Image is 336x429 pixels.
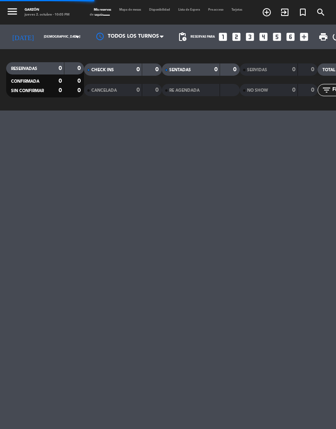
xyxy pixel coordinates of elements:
strong: 0 [292,87,295,93]
i: menu [6,5,18,18]
span: BUSCAR [312,5,330,19]
i: [DATE] [6,29,40,44]
span: SERVIDAS [247,68,267,72]
span: SIN CONFIRMAR [11,89,44,93]
strong: 0 [155,87,160,93]
strong: 0 [155,67,160,72]
span: pending_actions [177,32,187,42]
i: turned_in_not [298,7,308,17]
span: CHECK INS [91,68,114,72]
div: Garzón [25,7,70,12]
strong: 0 [77,65,82,71]
i: looks_6 [285,32,296,42]
strong: 0 [233,67,238,72]
i: add_box [299,32,309,42]
span: Pre-acceso [204,8,227,11]
i: looks_5 [272,32,282,42]
strong: 0 [292,67,295,72]
span: NO SHOW [247,88,268,93]
span: SENTADAS [169,68,191,72]
span: Disponibilidad [145,8,174,11]
strong: 0 [59,88,62,93]
strong: 0 [77,78,82,84]
i: looks_one [218,32,228,42]
div: jueves 2. octubre - 10:05 PM [25,12,70,17]
strong: 0 [311,67,316,72]
strong: 0 [136,87,140,93]
span: Reservas para [191,35,215,39]
span: TOTAL [322,68,335,72]
strong: 0 [214,67,218,72]
i: exit_to_app [280,7,290,17]
span: Reserva especial [294,5,312,19]
span: CANCELADA [91,88,117,93]
i: looks_3 [245,32,255,42]
span: CONFIRMADA [11,79,39,84]
span: RESERVAR MESA [258,5,276,19]
span: Mis reservas [90,8,115,11]
i: looks_two [231,32,242,42]
span: Lista de Espera [174,8,204,11]
span: print [318,32,328,42]
span: WALK IN [276,5,294,19]
strong: 0 [59,78,62,84]
span: Mapa de mesas [115,8,145,11]
i: search [316,7,326,17]
strong: 0 [77,88,82,93]
i: looks_4 [258,32,269,42]
i: add_circle_outline [262,7,272,17]
strong: 0 [136,67,140,72]
span: RE AGENDADA [169,88,200,93]
strong: 0 [311,87,316,93]
button: menu [6,5,18,19]
span: RESERVADAS [11,67,37,71]
strong: 0 [59,65,62,71]
i: arrow_drop_down [73,32,82,42]
i: filter_list [322,85,331,95]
